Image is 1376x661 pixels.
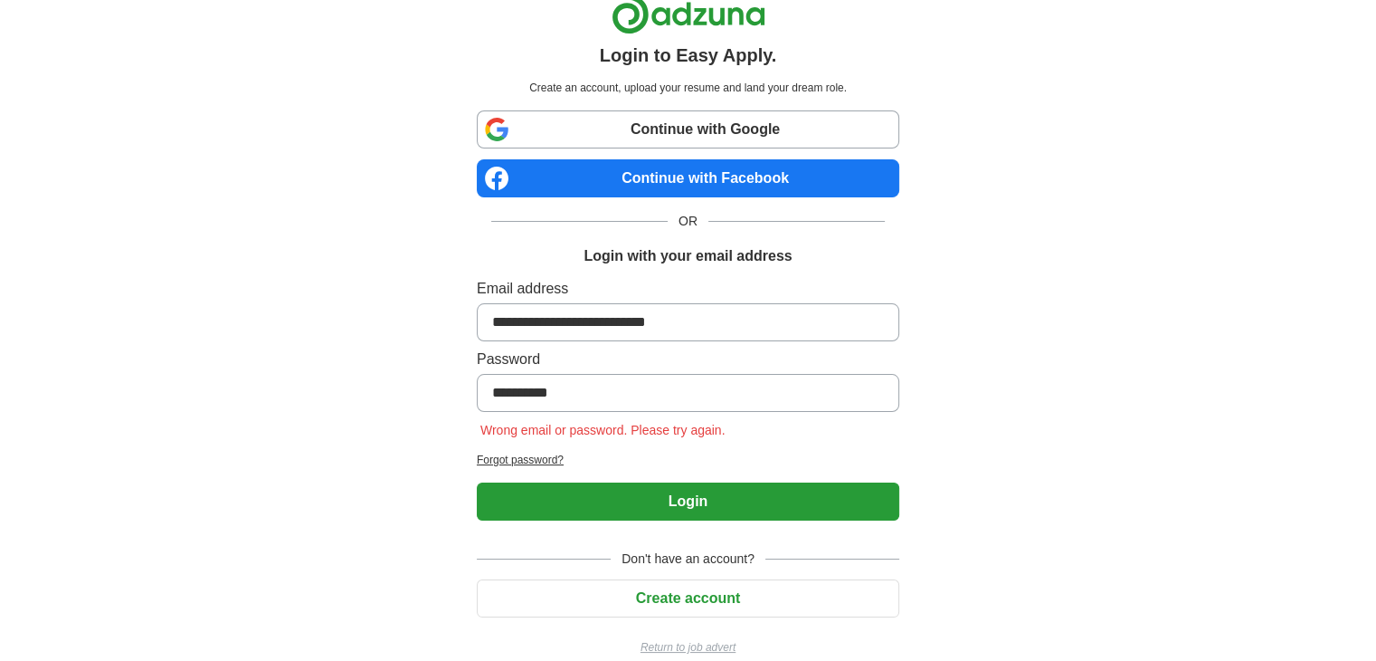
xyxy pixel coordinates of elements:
label: Email address [477,278,899,300]
button: Login [477,483,899,521]
a: Continue with Google [477,110,899,148]
h1: Login to Easy Apply. [600,42,777,69]
button: Create account [477,580,899,618]
a: Create account [477,590,899,606]
a: Continue with Facebook [477,159,899,197]
span: Wrong email or password. Please try again. [477,423,729,437]
a: Forgot password? [477,452,899,468]
span: Don't have an account? [611,550,765,569]
a: Return to job advert [477,639,899,656]
label: Password [477,349,899,370]
h1: Login with your email address [584,245,792,267]
span: OR [668,212,708,231]
p: Create an account, upload your resume and land your dream role. [480,80,896,96]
